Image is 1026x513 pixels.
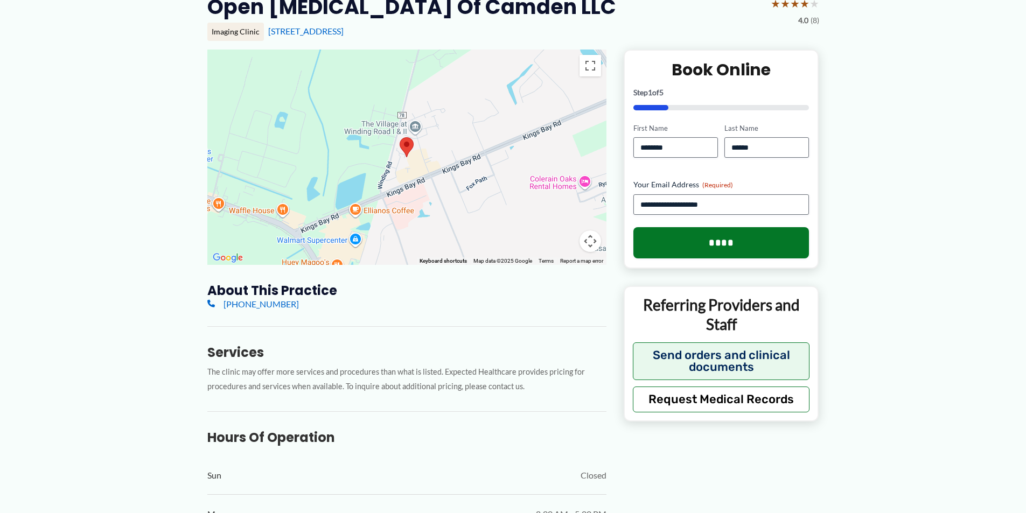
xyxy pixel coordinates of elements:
[702,181,733,189] span: (Required)
[420,257,467,265] button: Keyboard shortcuts
[811,13,819,27] span: (8)
[268,26,344,36] a: [STREET_ADDRESS]
[798,13,808,27] span: 4.0
[207,365,606,394] p: The clinic may offer more services and procedures than what is listed. Expected Healthcare provid...
[581,467,606,483] span: Closed
[724,123,809,133] label: Last Name
[207,467,221,483] span: Sun
[210,251,246,265] img: Google
[580,55,601,76] button: Toggle fullscreen view
[207,299,299,309] a: [PHONE_NUMBER]
[207,23,264,41] div: Imaging Clinic
[580,230,601,252] button: Map camera controls
[539,258,554,264] a: Terms (opens in new tab)
[207,429,606,446] h3: Hours of Operation
[210,251,246,265] a: Open this area in Google Maps (opens a new window)
[633,295,810,334] p: Referring Providers and Staff
[473,258,532,264] span: Map data ©2025 Google
[633,123,718,133] label: First Name
[648,88,652,97] span: 1
[633,386,810,412] button: Request Medical Records
[633,342,810,380] button: Send orders and clinical documents
[659,88,664,97] span: 5
[633,179,809,190] label: Your Email Address
[633,89,809,96] p: Step of
[560,258,603,264] a: Report a map error
[207,344,606,361] h3: Services
[207,282,606,299] h3: About this practice
[633,59,809,80] h2: Book Online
